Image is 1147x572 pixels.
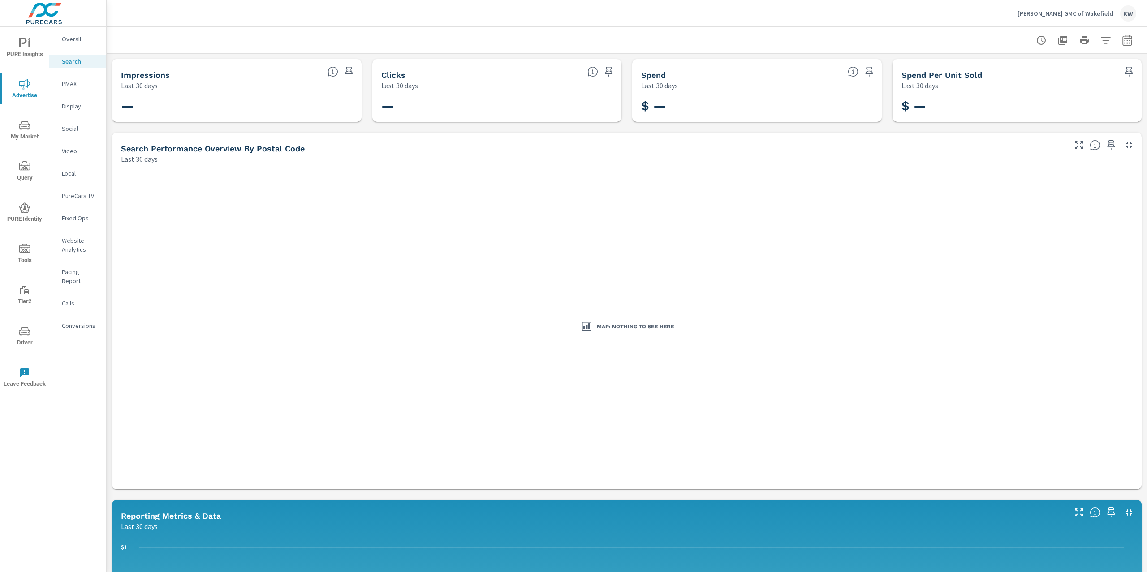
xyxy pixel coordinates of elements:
[121,99,353,114] h3: —
[1054,31,1072,49] button: "Export Report to PDF"
[1104,138,1118,152] span: Save this to your personalized report
[328,66,338,77] span: The number of times an ad was shown on your behalf.
[62,236,99,254] p: Website Analytics
[121,80,158,91] p: Last 30 days
[121,154,158,164] p: Last 30 days
[49,265,106,288] div: Pacing Report
[3,244,46,266] span: Tools
[62,146,99,155] p: Video
[602,65,616,79] span: Save this to your personalized report
[62,102,99,111] p: Display
[62,321,99,330] p: Conversions
[62,191,99,200] p: PureCars TV
[1104,505,1118,520] span: Save this to your personalized report
[121,70,170,80] h5: Impressions
[1122,65,1136,79] span: Save this to your personalized report
[121,144,305,153] h5: Search Performance Overview By Postal Code
[381,70,405,80] h5: Clicks
[1090,507,1100,518] span: Understand Search data over time and see how metrics compare to each other.
[1090,140,1100,151] span: Understand Search performance data by postal code. Individual postal codes can be selected and ex...
[121,521,158,532] p: Last 30 days
[1075,31,1093,49] button: Print Report
[381,99,613,114] h3: —
[1120,5,1136,22] div: KW
[1097,31,1115,49] button: Apply Filters
[49,55,106,68] div: Search
[1118,31,1136,49] button: Select Date Range
[121,511,221,520] h5: Reporting Metrics & Data
[62,57,99,66] p: Search
[3,161,46,183] span: Query
[381,80,418,91] p: Last 30 days
[3,79,46,101] span: Advertise
[901,80,938,91] p: Last 30 days
[49,99,106,113] div: Display
[49,234,106,256] div: Website Analytics
[49,122,106,135] div: Social
[0,27,49,398] div: nav menu
[62,169,99,178] p: Local
[49,319,106,332] div: Conversions
[1072,505,1086,520] button: Make Fullscreen
[49,211,106,225] div: Fixed Ops
[641,70,666,80] h5: Spend
[1018,9,1113,17] p: [PERSON_NAME] GMC of Wakefield
[62,267,99,285] p: Pacing Report
[3,202,46,224] span: PURE Identity
[62,299,99,308] p: Calls
[3,120,46,142] span: My Market
[901,99,1133,114] h3: $ —
[49,32,106,46] div: Overall
[1122,138,1136,152] button: Minimize Widget
[49,167,106,180] div: Local
[49,297,106,310] div: Calls
[1122,505,1136,520] button: Minimize Widget
[3,326,46,348] span: Driver
[62,79,99,88] p: PMAX
[1072,138,1086,152] button: Make Fullscreen
[848,66,858,77] span: The amount of money spent on advertising during the period.
[641,80,678,91] p: Last 30 days
[49,189,106,202] div: PureCars TV
[3,285,46,307] span: Tier2
[587,66,598,77] span: The number of times an ad was clicked by a consumer.
[641,99,873,114] h3: $ —
[597,323,674,331] h3: Map: Nothing to see here
[121,544,127,550] text: $1
[3,38,46,60] span: PURE Insights
[3,367,46,389] span: Leave Feedback
[342,65,356,79] span: Save this to your personalized report
[62,34,99,43] p: Overall
[901,70,982,80] h5: Spend Per Unit Sold
[49,77,106,90] div: PMAX
[862,65,876,79] span: Save this to your personalized report
[62,124,99,133] p: Social
[49,144,106,158] div: Video
[62,214,99,223] p: Fixed Ops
